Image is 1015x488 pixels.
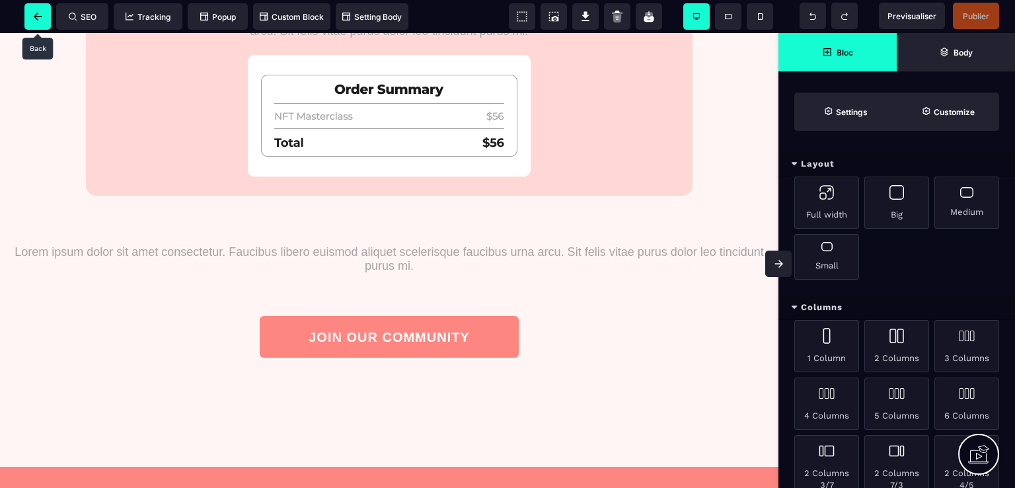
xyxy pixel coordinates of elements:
[934,107,975,117] strong: Customize
[342,12,402,22] span: Setting Body
[794,320,859,372] div: 1 Column
[509,3,535,30] span: View components
[887,11,936,21] span: Previsualiser
[248,22,531,143] img: bb227de86d0cc8b7c921fb406c75c006_order_summary.png
[934,177,999,229] div: Medium
[794,177,859,229] div: Full width
[10,209,769,243] text: Lorem ipsum dolor sit amet consectetur. Faucibus libero euismod aliquet scelerisque faucibus urna...
[864,177,929,229] div: Big
[541,3,567,30] span: Screenshot
[864,320,929,372] div: 2 Columns
[897,33,1015,71] span: Open Layer Manager
[794,378,859,430] div: 4 Columns
[778,152,1015,177] div: Layout
[260,283,518,325] button: JOIN OUR COMMUNITY
[897,93,999,131] span: Open Style Manager
[934,378,999,430] div: 6 Columns
[836,107,868,117] strong: Settings
[794,93,897,131] span: Settings
[778,33,897,71] span: Open Blocks
[794,234,859,280] div: Small
[934,320,999,372] div: 3 Columns
[778,296,1015,320] div: Columns
[954,48,973,58] strong: Body
[837,48,853,58] strong: Bloc
[963,11,989,21] span: Publier
[864,378,929,430] div: 5 Columns
[69,12,96,22] span: SEO
[126,12,170,22] span: Tracking
[200,12,236,22] span: Popup
[879,3,945,29] span: Preview
[260,12,324,22] span: Custom Block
